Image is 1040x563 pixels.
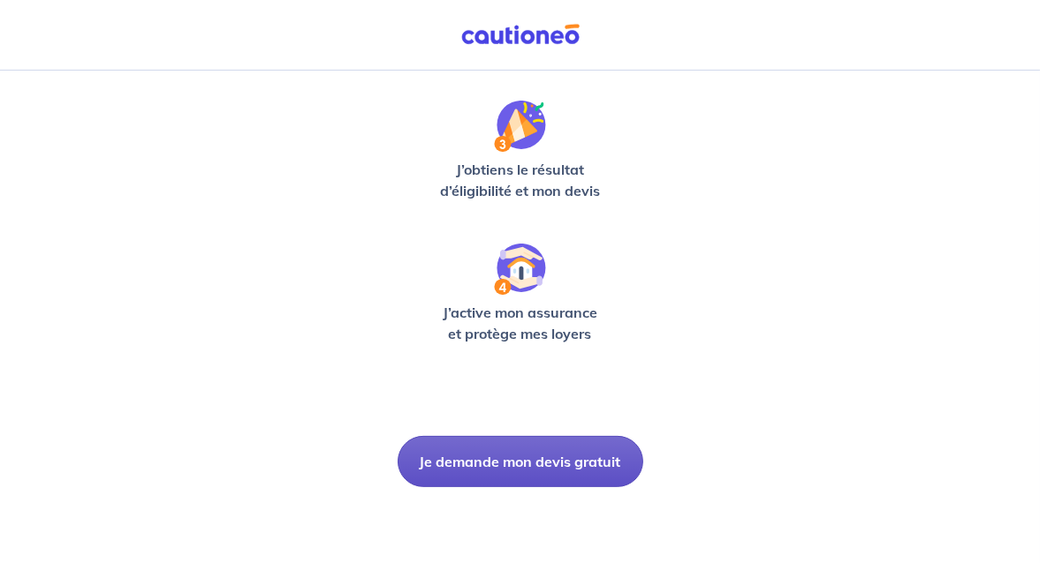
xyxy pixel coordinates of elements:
button: Je demande mon devis gratuit [398,436,643,487]
img: /static/f3e743aab9439237c3e2196e4328bba9/Step-3.svg [494,101,546,152]
img: Cautioneo [454,24,587,46]
img: /static/bfff1cf634d835d9112899e6a3df1a5d/Step-4.svg [494,244,546,295]
p: J’active mon assurance et protège mes loyers [429,302,612,344]
p: J’obtiens le résultat d’éligibilité et mon devis [429,159,612,201]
